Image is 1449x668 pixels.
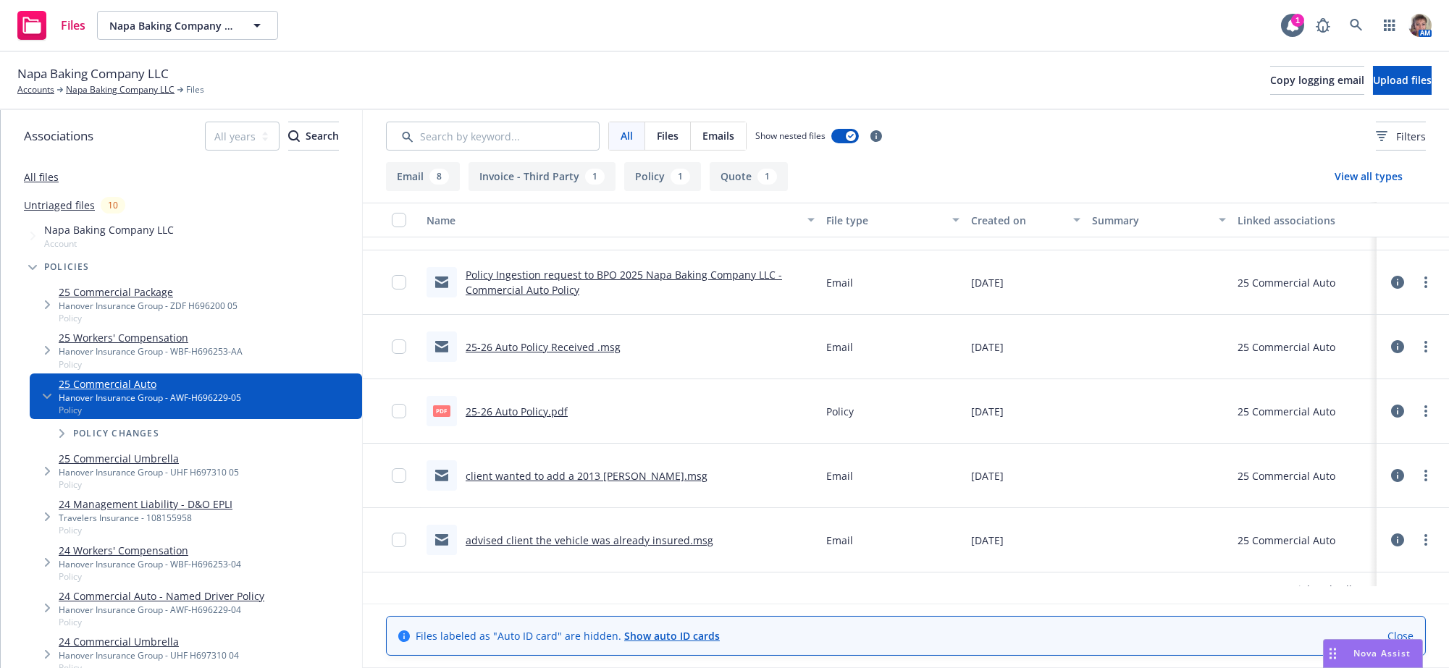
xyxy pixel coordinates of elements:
[59,330,243,345] a: 25 Workers' Compensation
[466,469,707,483] a: client wanted to add a 2013 [PERSON_NAME].msg
[820,203,965,237] button: File type
[73,429,159,438] span: Policy changes
[971,468,1004,483] span: [DATE]
[965,203,1086,237] button: Created on
[1238,533,1335,548] div: 25 Commercial Auto
[1270,66,1364,95] button: Copy logging email
[44,237,174,250] span: Account
[12,5,91,46] a: Files
[392,533,406,547] input: Toggle Row Selected
[392,404,406,418] input: Toggle Row Selected
[755,130,826,142] span: Show nested files
[466,405,568,418] a: 25-26 Auto Policy.pdf
[971,404,1004,419] span: [DATE]
[1417,402,1435,420] a: more
[1408,14,1432,37] img: photo
[621,128,633,143] span: All
[59,604,264,616] div: Hanover Insurance Group - AWF-H696229-04
[59,312,238,324] span: Policy
[826,213,944,228] div: File type
[59,543,241,558] a: 24 Workers' Compensation
[421,203,820,237] button: Name
[1376,129,1426,144] span: Filters
[1417,467,1435,484] a: more
[66,83,175,96] a: Napa Baking Company LLC
[466,533,713,547] a: advised client the vehicle was already insured.msg
[59,588,264,604] a: 24 Commercial Auto - Named Driver Policy
[1417,531,1435,549] a: more
[429,169,449,185] div: 8
[1092,213,1209,228] div: Summary
[1311,162,1426,191] button: View all types
[44,263,90,271] span: Policies
[971,213,1064,228] div: Created on
[1238,275,1335,290] div: 25 Commercial Auto
[1376,122,1426,151] button: Filters
[386,162,460,191] button: Email
[469,162,616,191] button: Invoice - Third Party
[466,340,621,354] a: 25-26 Auto Policy Received .msg
[657,128,679,143] span: Files
[17,83,54,96] a: Accounts
[61,20,85,31] span: Files
[1323,639,1423,668] button: Nova Assist
[59,478,239,491] span: Policy
[59,524,232,536] span: Policy
[1238,339,1335,355] div: 25 Commercial Auto
[1291,14,1304,27] div: 1
[624,629,720,643] a: Show auto ID cards
[1086,203,1231,237] button: Summary
[59,358,243,371] span: Policy
[1232,203,1377,237] button: Linked associations
[59,616,264,628] span: Policy
[59,512,232,524] div: Travelers Insurance - 108155958
[671,169,690,185] div: 1
[288,130,300,142] svg: Search
[97,11,278,40] button: Napa Baking Company LLC
[1373,66,1432,95] button: Upload files
[59,634,239,649] a: 24 Commercial Umbrella
[826,339,853,355] span: Email
[1375,11,1404,40] a: Switch app
[1342,11,1371,40] a: Search
[59,345,243,358] div: Hanover Insurance Group - WBF-H696253-AA
[59,466,239,478] div: Hanover Insurance Group - UHF H697310 05
[1353,647,1411,659] span: Nova Assist
[59,376,241,392] a: 25 Commercial Auto
[59,496,232,512] a: 24 Management Liability - D&O EPLI
[59,649,239,661] div: Hanover Insurance Group - UHF H697310 04
[971,339,1004,355] span: [DATE]
[624,162,701,191] button: Policy
[24,127,93,145] span: Associations
[826,468,853,483] span: Email
[1238,213,1371,228] div: Linked associations
[826,404,854,419] span: Policy
[288,122,339,150] div: Search
[466,268,782,297] a: Policy Ingestion request to BPO 2025 Napa Baking Company LLC - Commercial Auto Policy
[24,198,95,213] a: Untriaged files
[392,213,406,227] input: Select all
[1238,404,1335,419] div: 25 Commercial Auto
[1396,129,1426,144] span: Filters
[585,169,605,185] div: 1
[101,197,125,213] div: 10
[416,628,720,643] span: Files labeled as "Auto ID card" are hidden.
[971,275,1004,290] span: [DATE]
[59,558,241,570] div: Hanover Insurance Group - WBF-H696253-04
[710,162,788,191] button: Quote
[392,275,406,289] input: Toggle Row Selected
[59,392,241,404] div: Hanover Insurance Group - AWF-H696229-05
[702,128,734,143] span: Emails
[392,339,406,354] input: Toggle Row Selected
[59,284,238,300] a: 25 Commercial Package
[186,83,204,96] span: Files
[427,213,799,228] div: Name
[826,275,853,290] span: Email
[971,533,1004,548] span: [DATE]
[288,122,339,151] button: SearchSearch
[44,222,174,237] span: Napa Baking Company LLC
[386,122,600,151] input: Search by keyword...
[1238,468,1335,483] div: 25 Commercial Auto
[59,404,241,416] span: Policy
[1373,73,1432,87] span: Upload files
